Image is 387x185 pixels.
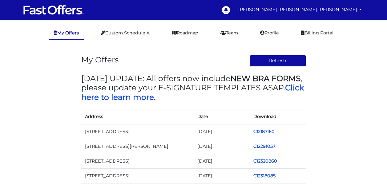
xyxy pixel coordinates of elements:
th: Address [81,109,194,124]
th: Download [250,109,306,124]
a: Billing Portal [296,27,338,39]
a: C12320860 [253,158,277,164]
button: Refresh [250,55,306,67]
a: Team [216,27,243,39]
td: [DATE] [194,139,250,154]
td: [DATE] [194,154,250,168]
td: [DATE] [194,124,250,139]
h3: [DATE] UPDATE: All offers now include , please update your E-SIGNATURE TEMPLATES ASAP. [81,74,306,102]
a: C12318085 [253,173,276,179]
a: My Offers [49,27,84,40]
a: C12187160 [253,129,275,134]
a: Roadmap [167,27,203,39]
td: [STREET_ADDRESS][PERSON_NAME] [81,139,194,154]
th: Date [194,109,250,124]
strong: NEW BRA FORMS [230,74,300,83]
a: Click here to learn more. [81,83,304,101]
a: C12291057 [253,144,275,149]
a: Custom Schedule A [96,27,155,39]
td: [STREET_ADDRESS] [81,168,194,183]
h3: My Offers [81,55,119,64]
td: [DATE] [194,168,250,183]
td: [STREET_ADDRESS] [81,154,194,168]
a: [PERSON_NAME] [PERSON_NAME] [PERSON_NAME] [236,4,365,16]
td: [STREET_ADDRESS] [81,124,194,139]
a: Profile [255,27,284,39]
